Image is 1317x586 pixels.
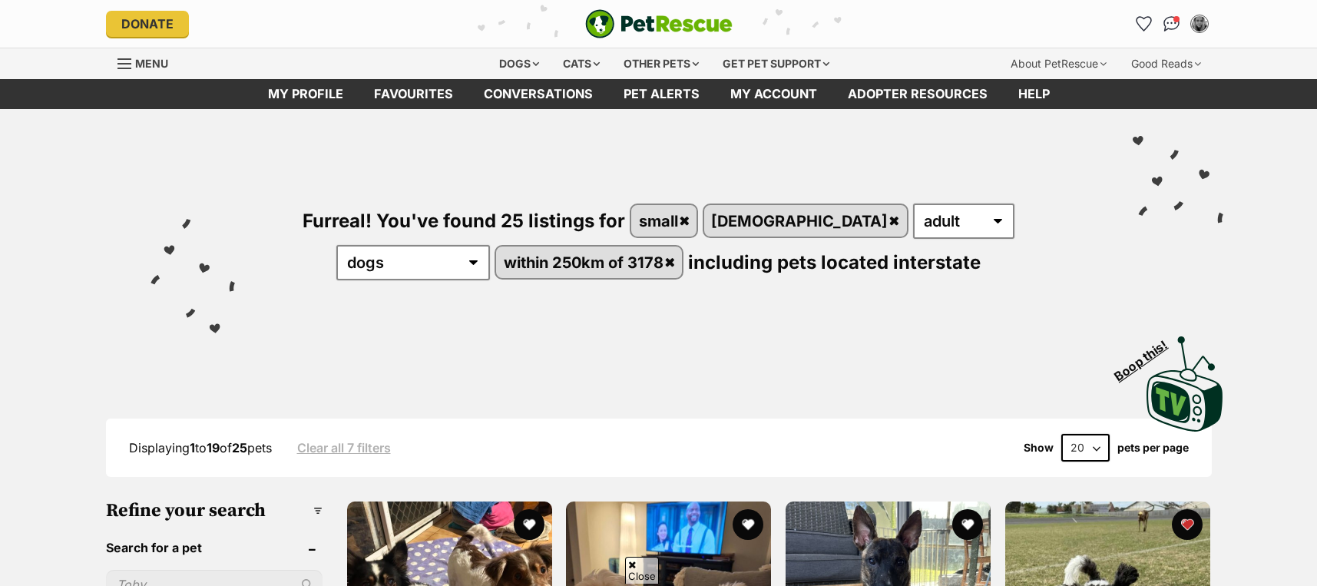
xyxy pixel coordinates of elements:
span: Boop this! [1111,328,1182,383]
a: small [631,205,697,237]
button: favourite [1172,509,1203,540]
button: favourite [733,509,763,540]
a: Help [1003,79,1065,109]
img: logo-e224e6f780fb5917bec1dbf3a21bbac754714ae5b6737aabdf751b685950b380.svg [585,9,733,38]
button: My account [1187,12,1212,36]
a: Favourites [1132,12,1157,36]
h3: Refine your search [106,500,323,521]
span: Furreal! You've found 25 listings for [303,210,625,232]
button: favourite [513,509,544,540]
span: Close [625,557,659,584]
strong: 25 [232,440,247,455]
img: Michelle profile pic [1192,16,1207,31]
strong: 19 [207,440,220,455]
span: Menu [135,57,168,70]
a: PetRescue [585,9,733,38]
span: including pets located interstate [688,251,981,273]
div: About PetRescue [1000,48,1117,79]
div: Dogs [488,48,550,79]
a: Favourites [359,79,468,109]
strong: 1 [190,440,195,455]
img: chat-41dd97257d64d25036548639549fe6c8038ab92f7586957e7f3b1b290dea8141.svg [1163,16,1180,31]
a: Clear all 7 filters [297,441,391,455]
a: Boop this! [1147,323,1223,435]
a: conversations [468,79,608,109]
a: Donate [106,11,189,37]
div: Other pets [613,48,710,79]
div: Cats [552,48,611,79]
a: Menu [117,48,179,76]
a: My account [715,79,832,109]
button: favourite [952,509,983,540]
a: Pet alerts [608,79,715,109]
a: Conversations [1160,12,1184,36]
div: Get pet support [712,48,840,79]
a: My profile [253,79,359,109]
ul: Account quick links [1132,12,1212,36]
a: [DEMOGRAPHIC_DATA] [704,205,907,237]
a: within 250km of 3178 [496,247,682,278]
label: pets per page [1117,442,1189,454]
div: Good Reads [1120,48,1212,79]
header: Search for a pet [106,541,323,555]
a: Adopter resources [832,79,1003,109]
img: PetRescue TV logo [1147,336,1223,432]
span: Displaying to of pets [129,440,272,455]
span: Show [1024,442,1054,454]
